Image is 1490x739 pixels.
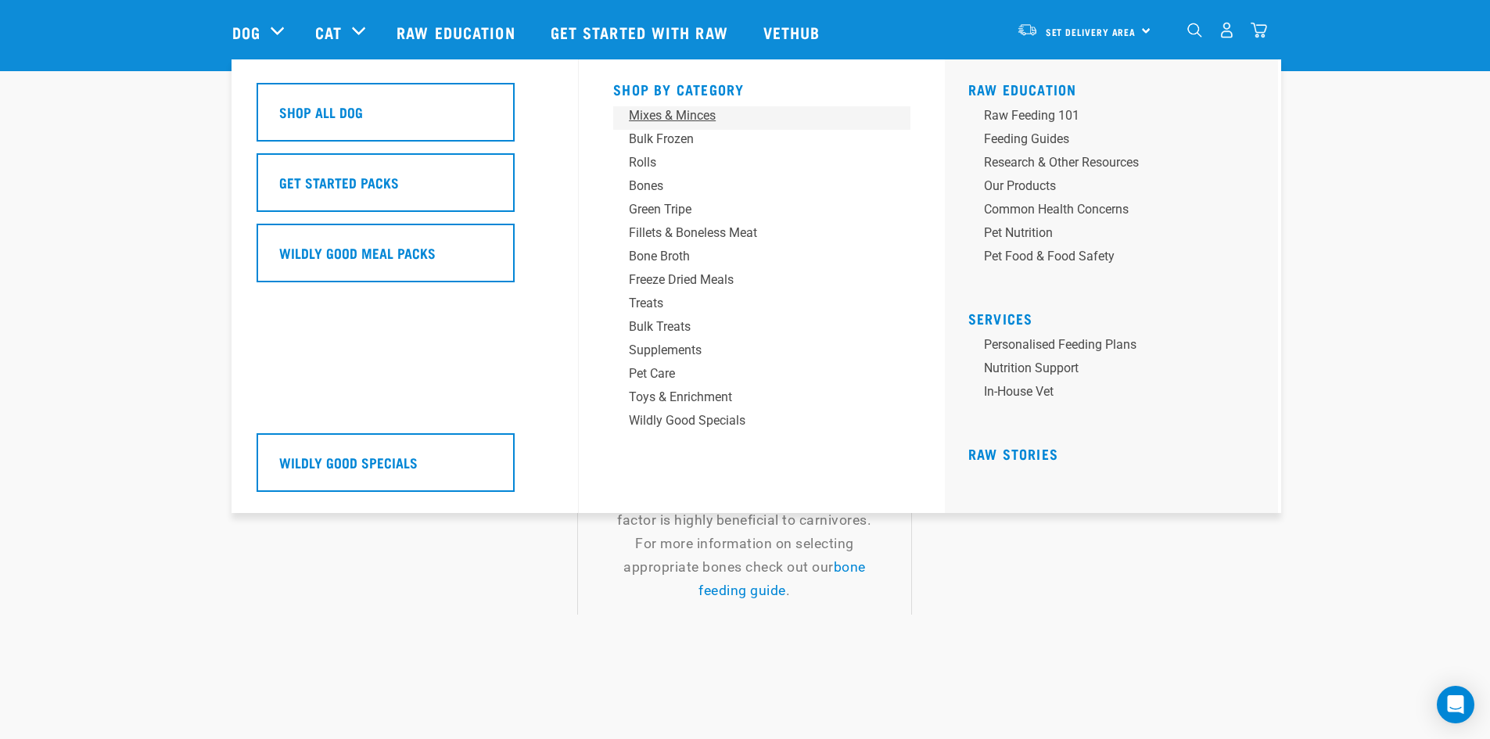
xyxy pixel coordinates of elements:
[232,20,260,44] a: Dog
[968,106,1266,130] a: Raw Feeding 101
[613,294,910,317] a: Treats
[279,172,399,192] h5: Get Started Packs
[535,1,748,63] a: Get started with Raw
[748,1,840,63] a: Vethub
[257,83,554,153] a: Shop All Dog
[629,200,873,219] div: Green Tripe
[613,200,910,224] a: Green Tripe
[984,247,1228,266] div: Pet Food & Food Safety
[257,153,554,224] a: Get Started Packs
[968,200,1266,224] a: Common Health Concerns
[629,247,873,266] div: Bone Broth
[984,177,1228,196] div: Our Products
[629,153,873,172] div: Rolls
[968,247,1266,271] a: Pet Food & Food Safety
[629,294,873,313] div: Treats
[984,224,1228,242] div: Pet Nutrition
[613,271,910,294] a: Freeze Dried Meals
[613,411,910,435] a: Wildly Good Specials
[1219,22,1235,38] img: user.png
[1251,22,1267,38] img: home-icon@2x.png
[629,130,873,149] div: Bulk Frozen
[381,1,534,63] a: Raw Education
[613,341,910,364] a: Supplements
[257,224,554,294] a: Wildly Good Meal Packs
[968,450,1058,457] a: Raw Stories
[279,102,363,122] h5: Shop All Dog
[968,130,1266,153] a: Feeding Guides
[1017,23,1038,37] img: van-moving.png
[613,81,910,94] h5: Shop By Category
[613,364,910,388] a: Pet Care
[613,247,910,271] a: Bone Broth
[968,85,1077,93] a: Raw Education
[968,177,1266,200] a: Our Products
[698,559,865,598] a: bone feeding guide
[279,242,436,263] h5: Wildly Good Meal Packs
[257,433,554,504] a: Wildly Good Specials
[613,177,910,200] a: Bones
[613,106,910,130] a: Mixes & Minces
[984,106,1228,125] div: Raw Feeding 101
[629,411,873,430] div: Wildly Good Specials
[968,382,1266,406] a: In-house vet
[613,224,910,247] a: Fillets & Boneless Meat
[968,310,1266,323] h5: Services
[629,317,873,336] div: Bulk Treats
[613,130,910,153] a: Bulk Frozen
[613,388,910,411] a: Toys & Enrichment
[968,224,1266,247] a: Pet Nutrition
[279,452,418,472] h5: Wildly Good Specials
[968,153,1266,177] a: Research & Other Resources
[1046,29,1136,34] span: Set Delivery Area
[968,359,1266,382] a: Nutrition Support
[629,177,873,196] div: Bones
[613,153,910,177] a: Rolls
[1187,23,1202,38] img: home-icon-1@2x.png
[315,20,342,44] a: Cat
[984,200,1228,219] div: Common Health Concerns
[629,271,873,289] div: Freeze Dried Meals
[1437,686,1474,723] div: Open Intercom Messenger
[968,335,1266,359] a: Personalised Feeding Plans
[629,224,873,242] div: Fillets & Boneless Meat
[629,364,873,383] div: Pet Care
[629,106,873,125] div: Mixes & Minces
[984,153,1228,172] div: Research & Other Resources
[613,317,910,341] a: Bulk Treats
[984,130,1228,149] div: Feeding Guides
[629,341,873,360] div: Supplements
[629,388,873,407] div: Toys & Enrichment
